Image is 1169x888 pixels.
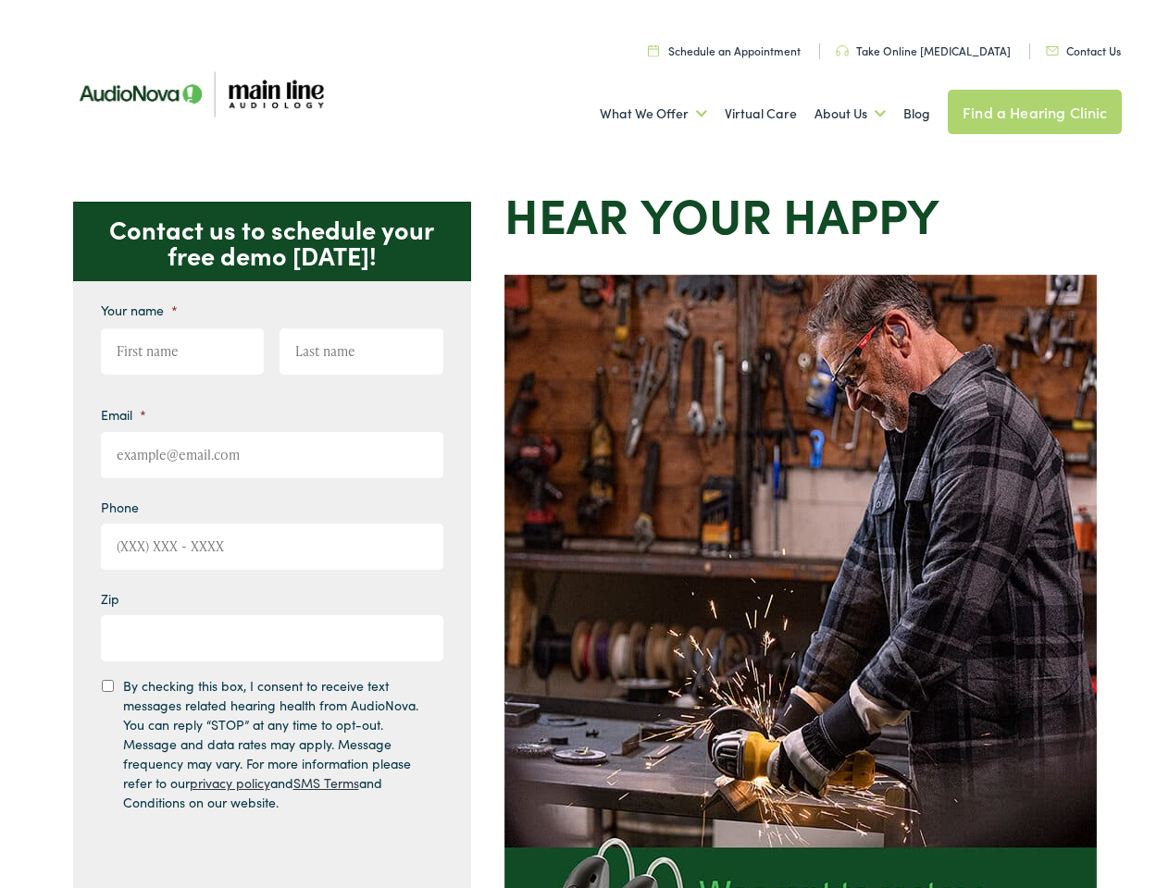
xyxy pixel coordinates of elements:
strong: your Happy [640,179,939,247]
label: Phone [101,499,139,515]
input: (XXX) XXX - XXXX [101,524,443,570]
input: Last name [280,328,443,375]
img: utility icon [836,45,849,56]
input: example@email.com [101,432,443,478]
label: Your name [101,302,178,318]
label: Email [101,406,146,423]
a: About Us [815,80,886,148]
a: What We Offer [600,80,707,148]
p: Contact us to schedule your free demo [DATE]! [73,202,471,281]
a: Blog [903,80,930,148]
a: Schedule an Appointment [648,43,801,58]
a: privacy policy [190,773,270,792]
a: Contact Us [1046,43,1121,58]
label: Zip [101,590,119,607]
img: utility icon [648,44,659,56]
strong: Hear [504,179,628,247]
a: Find a Hearing Clinic [948,90,1122,134]
img: utility icon [1046,46,1059,55]
a: Take Online [MEDICAL_DATA] [836,43,1011,58]
a: SMS Terms [293,773,359,792]
label: By checking this box, I consent to receive text messages related hearing health from AudioNova. Y... [123,676,427,812]
a: Virtual Care [725,80,797,148]
input: First name [101,328,265,375]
